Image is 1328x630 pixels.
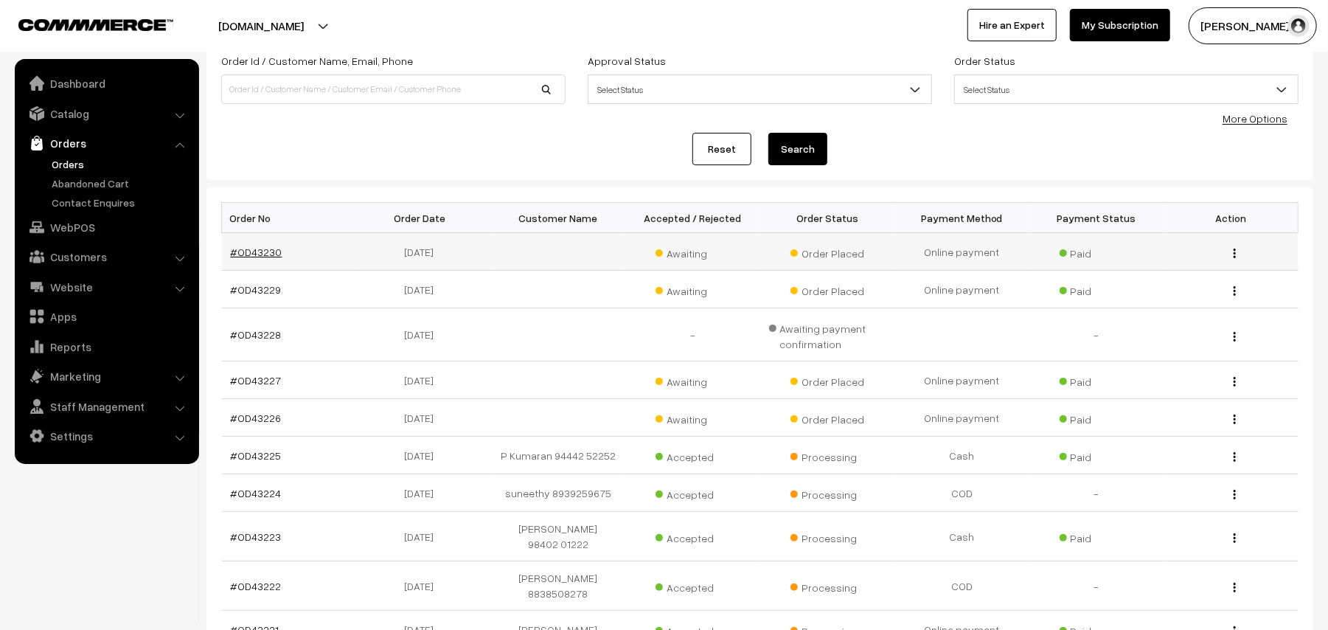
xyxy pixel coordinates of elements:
a: My Subscription [1070,9,1170,41]
th: Payment Status [1029,203,1164,233]
td: - [1029,308,1164,361]
td: [DATE] [356,399,491,437]
a: #OD43225 [231,449,282,462]
a: Staff Management [18,393,194,420]
span: Paid [1060,370,1133,390]
a: COMMMERCE [18,15,147,32]
span: Processing [790,446,864,465]
td: [DATE] [356,361,491,399]
th: Order Status [760,203,895,233]
td: [DATE] [356,474,491,512]
span: Awaiting [656,370,729,390]
button: [DOMAIN_NAME] [167,7,355,44]
th: Order No [222,203,357,233]
span: Processing [790,483,864,502]
td: Cash [894,512,1029,561]
label: Order Id / Customer Name, Email, Phone [221,53,413,69]
span: Order Placed [790,242,864,261]
button: [PERSON_NAME] s… [1189,7,1317,44]
img: Menu [1234,533,1236,543]
span: Select Status [588,77,931,103]
a: Marketing [18,363,194,390]
td: - [1029,561,1164,611]
a: Orders [18,130,194,156]
th: Accepted / Rejected [625,203,760,233]
a: #OD43229 [231,283,282,296]
a: Abandoned Cart [48,176,194,191]
a: Reports [18,333,194,360]
span: Order Placed [790,370,864,390]
label: Approval Status [588,53,666,69]
td: [DATE] [356,512,491,561]
span: Awaiting payment confirmation [769,317,886,352]
th: Order Date [356,203,491,233]
a: Catalog [18,100,194,127]
a: WebPOS [18,214,194,240]
img: user [1287,15,1310,37]
span: Paid [1060,527,1133,546]
span: Paid [1060,280,1133,299]
td: COD [894,474,1029,512]
span: Accepted [656,446,729,465]
img: Menu [1234,415,1236,424]
input: Order Id / Customer Name / Customer Email / Customer Phone [221,75,566,104]
a: #OD43228 [231,328,282,341]
td: [DATE] [356,271,491,308]
a: #OD43226 [231,412,282,424]
a: #OD43230 [231,246,282,258]
td: P Kumaran 94442 52252 [491,437,626,474]
span: Paid [1060,408,1133,427]
a: Apps [18,303,194,330]
td: Online payment [894,399,1029,437]
td: [PERSON_NAME] 8838508278 [491,561,626,611]
a: More Options [1223,112,1287,125]
img: Menu [1234,490,1236,499]
th: Action [1164,203,1299,233]
span: Awaiting [656,408,729,427]
a: #OD43227 [231,374,282,387]
a: Contact Enquires [48,195,194,210]
span: Paid [1060,446,1133,465]
td: Online payment [894,271,1029,308]
td: [DATE] [356,437,491,474]
span: Select Status [954,75,1299,104]
img: COMMMERCE [18,19,173,30]
td: Online payment [894,361,1029,399]
img: Menu [1234,249,1236,258]
td: - [625,308,760,361]
a: #OD43222 [231,580,282,592]
button: Search [768,133,827,165]
th: Payment Method [894,203,1029,233]
a: Website [18,274,194,300]
td: Cash [894,437,1029,474]
a: Hire an Expert [967,9,1057,41]
span: Paid [1060,242,1133,261]
td: [DATE] [356,308,491,361]
span: Awaiting [656,242,729,261]
label: Order Status [954,53,1015,69]
span: Processing [790,576,864,595]
a: #OD43223 [231,530,282,543]
a: Dashboard [18,70,194,97]
a: Orders [48,156,194,172]
a: #OD43224 [231,487,282,499]
td: - [1029,474,1164,512]
th: Customer Name [491,203,626,233]
img: Menu [1234,583,1236,592]
a: Reset [692,133,751,165]
td: [DATE] [356,233,491,271]
span: Order Placed [790,408,864,427]
a: Settings [18,423,194,449]
span: Accepted [656,527,729,546]
span: Awaiting [656,280,729,299]
span: Select Status [588,75,932,104]
img: Menu [1234,452,1236,462]
a: Customers [18,243,194,270]
span: Accepted [656,576,729,595]
span: Accepted [656,483,729,502]
img: Menu [1234,286,1236,296]
img: Menu [1234,377,1236,387]
img: Menu [1234,332,1236,342]
span: Select Status [955,77,1298,103]
td: [DATE] [356,561,491,611]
